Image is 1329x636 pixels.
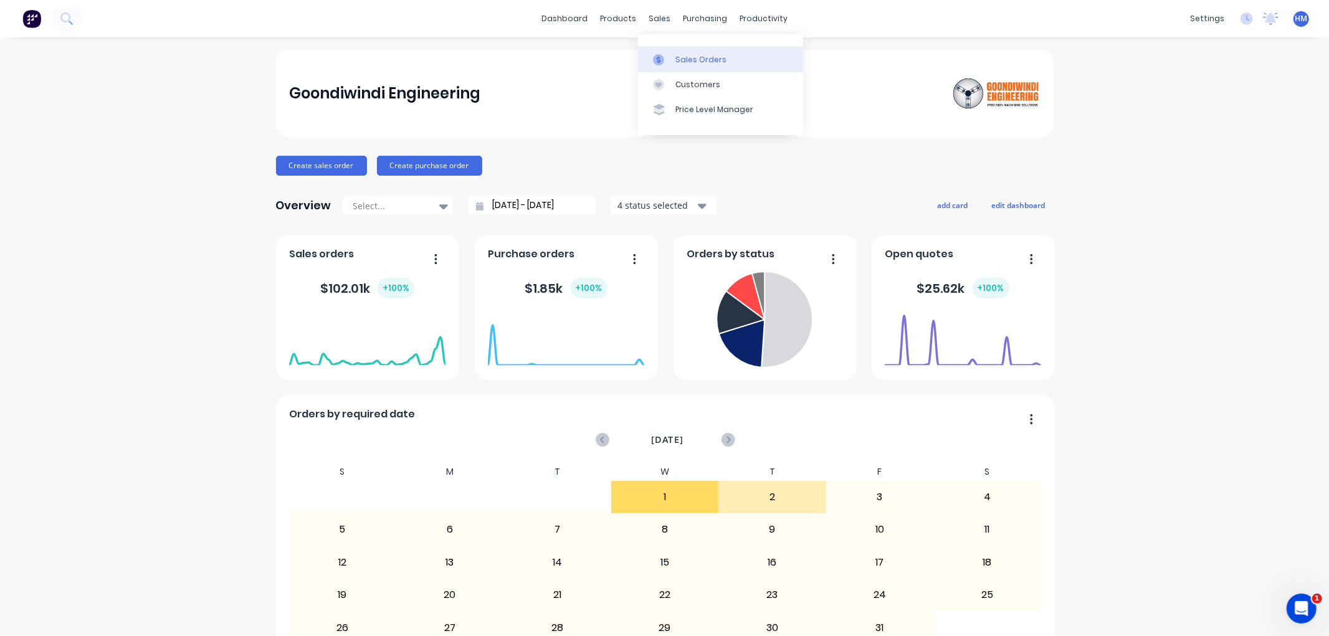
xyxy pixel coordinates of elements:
div: 22 [612,579,718,610]
div: 17 [827,547,933,578]
div: 24 [827,579,933,610]
div: $ 102.01k [320,278,414,298]
div: 25 [934,579,1041,610]
a: Customers [638,72,803,97]
div: 12 [289,547,396,578]
div: F [826,463,934,481]
div: 2 [719,482,826,513]
div: 13 [397,547,503,578]
div: 9 [719,514,826,545]
a: Sales Orders [638,47,803,72]
div: Sales Orders [675,54,726,65]
div: 21 [504,579,611,610]
div: 20 [397,579,503,610]
span: Open quotes [885,247,953,262]
button: Create sales order [276,156,367,176]
span: Orders by status [687,247,774,262]
div: + 100 % [973,278,1009,298]
iframe: Intercom live chat [1287,594,1317,624]
span: [DATE] [651,433,684,447]
div: + 100 % [571,278,607,298]
div: Customers [675,79,720,90]
div: 11 [934,514,1041,545]
div: 23 [719,579,826,610]
div: + 100 % [378,278,414,298]
span: Purchase orders [488,247,574,262]
div: $ 1.85k [525,278,607,298]
div: 1 [612,482,718,513]
div: S [933,463,1041,481]
span: HM [1295,13,1308,24]
div: 18 [934,547,1041,578]
div: Price Level Manager [675,104,753,115]
a: dashboard [535,9,594,28]
button: Create purchase order [377,156,482,176]
div: Overview [276,193,331,218]
div: 5 [289,514,396,545]
div: W [611,463,719,481]
div: $ 25.62k [917,278,1009,298]
div: 10 [827,514,933,545]
div: 16 [719,547,826,578]
button: add card [930,197,976,213]
div: sales [642,9,677,28]
div: M [396,463,504,481]
button: 4 status selected [611,196,717,215]
img: Goondiwindi Engineering [953,71,1040,116]
div: S [288,463,396,481]
div: 19 [289,579,396,610]
div: 14 [504,547,611,578]
button: edit dashboard [984,197,1054,213]
div: purchasing [677,9,733,28]
div: Goondiwindi Engineering [289,81,480,106]
div: 7 [504,514,611,545]
div: 15 [612,547,718,578]
div: T [718,463,826,481]
div: 6 [397,514,503,545]
div: products [594,9,642,28]
div: 3 [827,482,933,513]
div: T [503,463,611,481]
a: Price Level Manager [638,97,803,122]
span: 1 [1312,594,1322,604]
div: 4 [934,482,1041,513]
div: 8 [612,514,718,545]
div: settings [1184,9,1231,28]
img: Factory [22,9,41,28]
div: 4 status selected [617,199,696,212]
div: productivity [733,9,794,28]
span: Sales orders [289,247,354,262]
